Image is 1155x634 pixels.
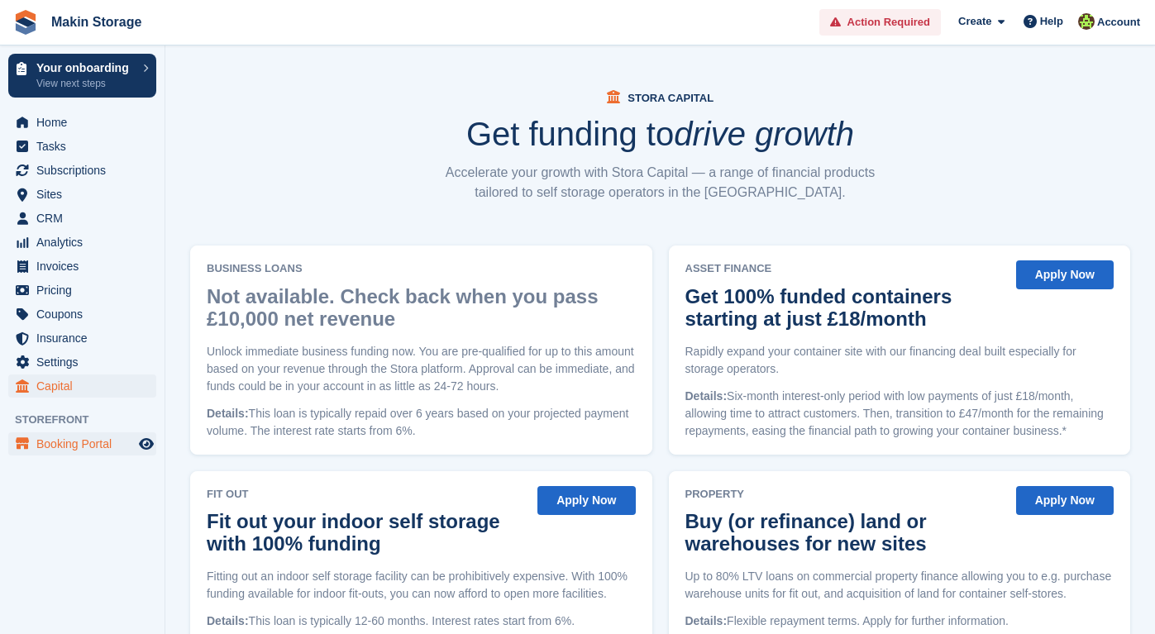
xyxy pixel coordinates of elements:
[685,260,1006,277] span: Asset Finance
[207,343,636,395] p: Unlock immediate business funding now. You are pre-qualified for up to this amount based on your ...
[8,207,156,230] a: menu
[8,159,156,182] a: menu
[8,183,156,206] a: menu
[685,614,728,627] span: Details:
[36,327,136,350] span: Insurance
[15,412,165,428] span: Storefront
[819,9,941,36] a: Action Required
[8,327,156,350] a: menu
[685,285,998,330] h2: Get 100% funded containers starting at just £18/month
[207,486,527,503] span: Fit Out
[36,135,136,158] span: Tasks
[1040,13,1063,30] span: Help
[36,374,136,398] span: Capital
[8,303,156,326] a: menu
[207,407,249,420] span: Details:
[36,279,136,302] span: Pricing
[207,285,628,330] h2: Not available. Check back when you pass £10,000 net revenue
[685,568,1114,603] p: Up to 80% LTV loans on commercial property finance allowing you to e.g. purchase warehouse units ...
[207,510,519,555] h2: Fit out your indoor self storage with 100% funding
[207,260,636,277] span: Business Loans
[685,486,1006,503] span: Property
[437,163,884,203] p: Accelerate your growth with Stora Capital — a range of financial products tailored to self storag...
[1016,486,1114,515] button: Apply Now
[36,432,136,455] span: Booking Portal
[8,350,156,374] a: menu
[8,279,156,302] a: menu
[537,486,635,515] button: Apply Now
[1097,14,1140,31] span: Account
[958,13,991,30] span: Create
[36,350,136,374] span: Settings
[207,613,636,630] p: This loan is typically 12-60 months. Interest rates start from 6%.
[8,135,156,158] a: menu
[36,303,136,326] span: Coupons
[1016,260,1114,289] button: Apply Now
[1078,13,1095,30] img: Makin Storage Team
[207,614,249,627] span: Details:
[8,231,156,254] a: menu
[45,8,148,36] a: Makin Storage
[8,432,156,455] a: menu
[628,92,714,104] span: Stora Capital
[36,159,136,182] span: Subscriptions
[685,613,1114,630] p: Flexible repayment terms. Apply for further information.
[8,255,156,278] a: menu
[685,389,728,403] span: Details:
[466,117,854,150] h1: Get funding to
[207,405,636,440] p: This loan is typically repaid over 6 years based on your projected payment volume. The interest r...
[36,183,136,206] span: Sites
[36,231,136,254] span: Analytics
[847,14,930,31] span: Action Required
[685,388,1114,440] p: Six-month interest-only period with low payments of just £18/month, allowing time to attract cust...
[674,116,854,152] i: drive growth
[36,62,135,74] p: Your onboarding
[8,374,156,398] a: menu
[36,76,135,91] p: View next steps
[8,111,156,134] a: menu
[136,434,156,454] a: Preview store
[207,568,636,603] p: Fitting out an indoor self storage facility can be prohibitively expensive. With 100% funding ava...
[685,510,998,555] h2: Buy (or refinance) land or warehouses for new sites
[36,111,136,134] span: Home
[36,207,136,230] span: CRM
[13,10,38,35] img: stora-icon-8386f47178a22dfd0bd8f6a31ec36ba5ce8667c1dd55bd0f319d3a0aa187defe.svg
[8,54,156,98] a: Your onboarding View next steps
[36,255,136,278] span: Invoices
[685,343,1114,378] p: Rapidly expand your container site with our financing deal built especially for storage operators.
